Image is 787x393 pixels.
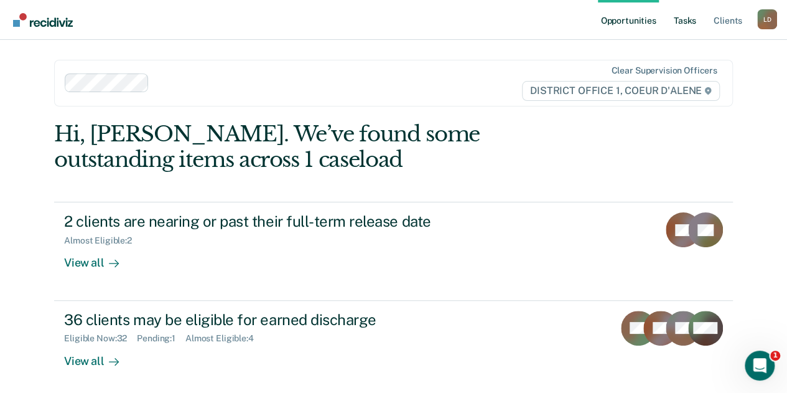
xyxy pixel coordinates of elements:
iframe: Intercom live chat [745,351,775,381]
div: 36 clients may be eligible for earned discharge [64,311,501,329]
div: Hi, [PERSON_NAME]. We’ve found some outstanding items across 1 caseload [54,121,597,173]
span: 1 [770,351,780,361]
div: View all [64,344,134,368]
div: View all [64,246,134,270]
div: Almost Eligible : 4 [185,333,264,344]
div: Almost Eligible : 2 [64,235,142,246]
span: DISTRICT OFFICE 1, COEUR D'ALENE [522,81,720,101]
button: Profile dropdown button [757,9,777,29]
div: Clear supervision officers [611,65,717,76]
div: Pending : 1 [137,333,185,344]
a: 2 clients are nearing or past their full-term release dateAlmost Eligible:2View all [54,202,733,300]
div: L D [757,9,777,29]
div: 2 clients are nearing or past their full-term release date [64,212,501,230]
img: Recidiviz [13,13,73,27]
div: Eligible Now : 32 [64,333,137,344]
